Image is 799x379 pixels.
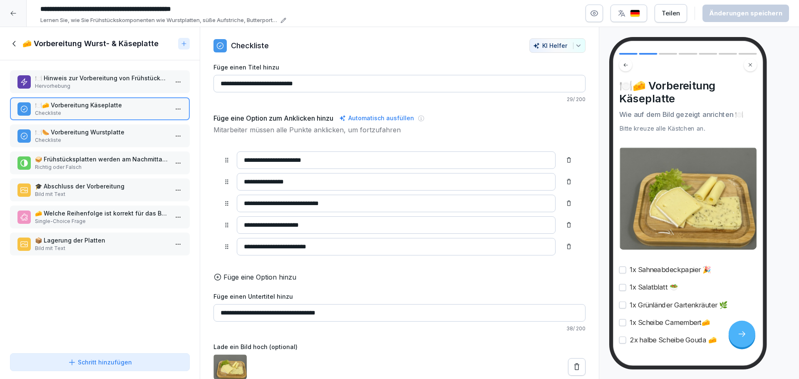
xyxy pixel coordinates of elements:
[10,70,190,93] div: 🍽️ Hinweis zur Vorbereitung von FrühstücksplattenHervorhebung
[35,209,168,218] p: 🧀 Welche Reihenfolge ist korrekt für das Belegen der Wurst- & Käseplatte?
[10,353,190,371] button: Schritt hinzufügen
[630,10,640,17] img: de.svg
[223,272,296,282] p: Füge eine Option hinzu
[68,358,132,367] div: Schritt hinzufügen
[213,113,333,123] h5: Füge eine Option zum Anklicken hinzu
[35,128,168,136] p: 🍽️🌭 Vorbereitung Wurstplatte
[40,16,278,25] p: Lernen Sie, wie Sie Frühstückskomponenten wie Wurstplatten, süße Aufstriche, Butterportionen und ...
[35,218,168,225] p: Single-Choice Frage
[10,178,190,201] div: 🎓 Abschluss der VorbereitungBild mit Text
[630,317,710,327] p: 1x Scheibe Camembert🧀
[213,63,586,72] label: Füge einen Titel hinzu
[655,4,687,22] button: Teilen
[529,38,586,53] button: KI Helfer
[630,300,727,310] p: 1x Grünländer Gartenkräuter 🌿
[533,42,582,49] div: KI Helfer
[709,9,782,18] div: Änderungen speichern
[10,151,190,174] div: 🥪 Frühstücksplatten werden am Nachmittag des Vortages vorbereitet und sofort in den Kühlschrank g...
[10,233,190,255] div: 📦 Lagerung der PlattenBild mit Text
[10,124,190,147] div: 🍽️🌭 Vorbereitung WurstplatteCheckliste
[619,124,757,133] div: Bitte kreuze alle Kästchen an.
[213,96,586,103] p: 29 / 200
[10,97,190,120] div: 🍽️🧀 Vorbereitung KäseplatteCheckliste
[35,155,168,163] p: 🥪 Frühstücksplatten werden am Nachmittag des Vortages vorbereitet und sofort in den Kühlschrank g...
[35,182,168,191] p: 🎓 Abschluss der Vorbereitung
[630,265,711,275] p: 1x Sahneabdeckpapier 🎉
[630,335,717,345] p: 2x halbe Scheibe Gouda 🧀
[702,5,789,22] button: Änderungen speichern
[337,113,416,123] div: Automatisch ausfüllen
[35,101,168,109] p: 🍽️🧀 Vorbereitung Käseplatte
[231,40,269,51] p: Checkliste
[35,236,168,245] p: 📦 Lagerung der Platten
[213,325,586,332] p: 38 / 200
[619,147,757,250] img: gu4y94q86c4fwomyw4ysjsnr.png
[35,191,168,198] p: Bild mit Text
[213,125,586,135] p: Mitarbeiter müssen alle Punkte anklicken, um fortzufahren
[35,163,168,171] p: Richtig oder Falsch
[213,342,586,351] label: Lade ein Bild hoch (optional)
[213,292,586,301] label: Füge einen Untertitel hinzu
[35,245,168,252] p: Bild mit Text
[35,109,168,117] p: Checkliste
[662,9,680,18] div: Teilen
[22,39,159,49] h1: 🧀 Vorbereitung Wurst- & Käseplatte
[619,109,757,119] p: Wie auf dem Bild gezeigt anrichten 🍽️
[10,206,190,228] div: 🧀 Welche Reihenfolge ist korrekt für das Belegen der Wurst- & Käseplatte?Single-Choice Frage
[619,79,757,105] h4: 🍽️🧀 Vorbereitung Käseplatte
[35,74,168,82] p: 🍽️ Hinweis zur Vorbereitung von Frühstücksplatten
[630,282,677,292] p: 1x Salatblatt 🥗
[35,136,168,144] p: Checkliste
[35,82,168,90] p: Hervorhebung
